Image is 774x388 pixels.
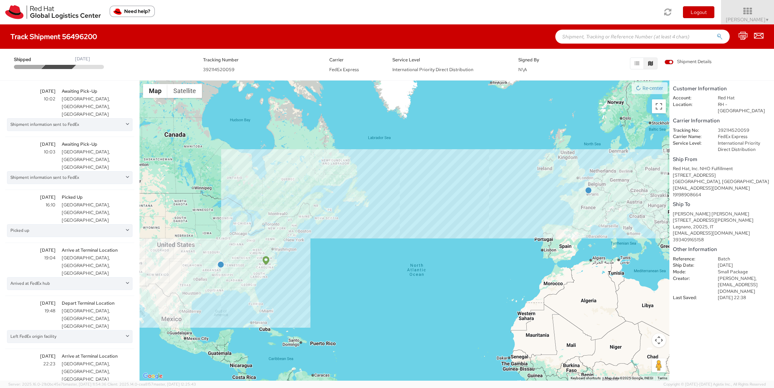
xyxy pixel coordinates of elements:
span: 19:04 [2,254,59,262]
span: master, [DATE] 12:25:43 [153,382,196,387]
div: [EMAIL_ADDRESS][DOMAIN_NAME] [673,185,771,192]
div: Shipment information sent to FedEx [7,171,133,184]
span: Copyright © [DATE]-[DATE] Agistix Inc., All Rights Reserved [663,382,766,387]
button: Toggle fullscreen view [652,99,666,113]
span: [GEOGRAPHIC_DATA], [GEOGRAPHIC_DATA], [GEOGRAPHIC_DATA] [59,148,138,171]
div: Left FedEx origin facility [7,330,133,343]
div: [STREET_ADDRESS][PERSON_NAME] [673,217,771,224]
div: Shipment information sent to FedEx [7,118,133,131]
span: Shipped [14,56,44,63]
span: [DATE] [2,299,59,307]
span: Map data ©2025 Google, INEGI [605,376,653,380]
span: [DATE] [2,352,59,360]
a: Open this area in Google Maps (opens a new window) [141,372,164,381]
span: 10:02 [2,95,59,103]
div: 19198908664 [673,192,771,198]
span: [GEOGRAPHIC_DATA], [GEOGRAPHIC_DATA], [GEOGRAPHIC_DATA] [59,307,138,330]
span: FedEx Express [329,67,359,73]
div: Picked up [7,224,133,237]
span: 392114520059 [203,67,234,73]
div: Arrived at FedEx hub [7,277,133,290]
input: Shipment, Tracking or Reference Number (at least 4 chars) [555,30,730,44]
span: [PERSON_NAME], [718,275,757,281]
span: [PERSON_NAME] [726,16,769,23]
button: Need help? [110,6,155,17]
button: Keyboard shortcuts [571,376,601,381]
h5: Signed By [518,58,571,62]
span: [DATE] [2,193,59,201]
h5: Carrier Information [673,118,771,124]
div: Red Hat, Inc. NHO Fulfillment [673,166,771,172]
dt: Reference: [668,256,713,263]
span: Awaiting Pick-Up [59,140,138,148]
dt: Mode: [668,269,713,275]
span: N\A [518,67,527,73]
dt: Account: [668,95,713,101]
span: Arrive at Terminal Location [59,246,138,254]
dt: Ship Date: [668,262,713,269]
span: [DATE] [2,246,59,254]
span: 19:48 [2,307,59,315]
dt: Service Level: [668,140,713,147]
dt: Creator: [668,275,713,282]
span: [GEOGRAPHIC_DATA], [GEOGRAPHIC_DATA], [GEOGRAPHIC_DATA] [59,201,138,224]
span: [GEOGRAPHIC_DATA], [GEOGRAPHIC_DATA], [GEOGRAPHIC_DATA] [59,360,138,383]
h5: Carrier [329,58,382,62]
span: Picked Up [59,193,138,201]
span: Awaiting Pick-Up [59,88,138,95]
button: Re-center [632,82,668,94]
div: 393409165158 [673,237,771,243]
div: [STREET_ADDRESS] [673,172,771,179]
dt: Tracking No: [668,127,713,134]
h5: Other Information [673,246,771,252]
span: Shipment Details [664,59,712,65]
div: [GEOGRAPHIC_DATA], [GEOGRAPHIC_DATA] [673,178,771,185]
span: 22:23 [2,360,59,368]
span: Arrive at Terminal Location [59,352,138,360]
h5: Tracking Number [203,58,319,62]
div: Legnano, 20025, IT [673,224,771,230]
button: Show street map [143,84,167,98]
label: Shipment Details [664,59,712,66]
button: Logout [683,6,714,18]
span: 10:03 [2,148,59,156]
h4: Track Shipment 56496200 [10,33,97,40]
h5: Service Level [392,58,508,62]
span: Server: 2025.16.0-21b0bc45e7b [8,382,106,387]
button: Drag Pegman onto the map to open Street View [652,358,666,372]
span: Depart Terminal Location [59,299,138,307]
div: [DATE] [75,56,90,62]
h5: Ship From [673,157,771,162]
span: [DATE] [2,88,59,95]
span: [GEOGRAPHIC_DATA], [GEOGRAPHIC_DATA], [GEOGRAPHIC_DATA] [59,254,138,277]
span: International Priority Direct Distribution [392,67,473,73]
dt: Location: [668,101,713,108]
button: Show satellite imagery [167,84,202,98]
img: rh-logistics-00dfa346123c4ec078e1.svg [5,5,101,19]
button: Map camera controls [652,333,666,347]
span: master, [DATE] 11:54:36 [65,382,106,387]
span: ▼ [765,17,769,23]
div: [EMAIL_ADDRESS][DOMAIN_NAME] [673,230,771,237]
span: [GEOGRAPHIC_DATA], [GEOGRAPHIC_DATA], [GEOGRAPHIC_DATA] [59,95,138,118]
dt: Carrier Name: [668,134,713,140]
span: [DATE] [2,140,59,148]
span: Client: 2025.14.0-cea8157 [107,382,196,387]
h5: Customer Information [673,86,771,92]
div: [PERSON_NAME] [PERSON_NAME] [673,211,771,218]
h5: Ship To [673,201,771,207]
img: Google [141,372,164,381]
dt: Last Saved: [668,295,713,301]
span: 16:10 [2,201,59,209]
a: Terms [657,376,667,380]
